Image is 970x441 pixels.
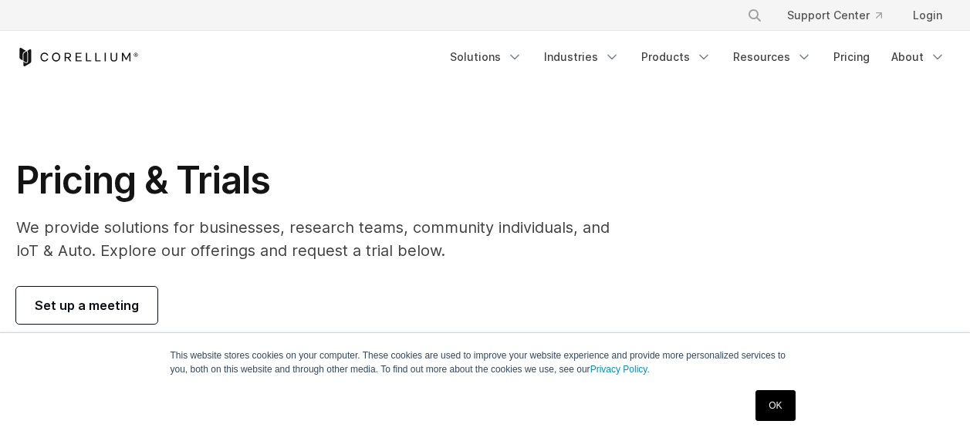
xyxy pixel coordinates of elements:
[16,157,631,204] h1: Pricing & Trials
[728,2,955,29] div: Navigation Menu
[590,364,650,375] a: Privacy Policy.
[741,2,769,29] button: Search
[441,43,955,71] div: Navigation Menu
[35,296,139,315] span: Set up a meeting
[16,216,631,262] p: We provide solutions for businesses, research teams, community individuals, and IoT & Auto. Explo...
[775,2,894,29] a: Support Center
[441,43,532,71] a: Solutions
[901,2,955,29] a: Login
[632,43,721,71] a: Products
[16,48,139,66] a: Corellium Home
[755,390,795,421] a: OK
[171,348,800,376] p: This website stores cookies on your computer. These cookies are used to improve your website expe...
[16,287,157,324] a: Set up a meeting
[824,43,879,71] a: Pricing
[882,43,955,71] a: About
[535,43,629,71] a: Industries
[724,43,821,71] a: Resources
